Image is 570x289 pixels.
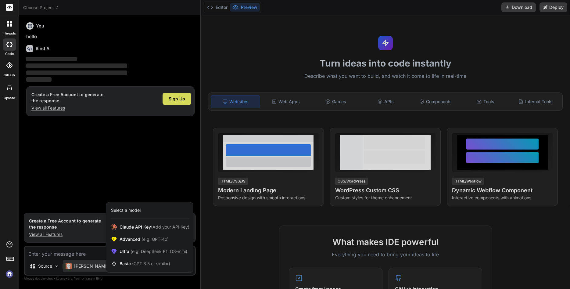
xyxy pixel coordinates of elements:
[3,31,16,36] label: threads
[120,248,187,255] span: Ultra
[111,207,141,213] div: Select a model
[5,51,14,56] label: code
[140,237,169,242] span: (e.g. GPT-4o)
[129,249,187,254] span: (e.g. DeepSeek R1, O3-mini)
[151,224,189,229] span: (Add your API Key)
[132,261,170,266] span: (GPT 3.5 or similar)
[4,73,15,78] label: GitHub
[120,236,169,242] span: Advanced
[120,261,170,267] span: Basic
[4,96,15,101] label: Upload
[120,224,189,230] span: Claude API Key
[4,269,15,279] img: signin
